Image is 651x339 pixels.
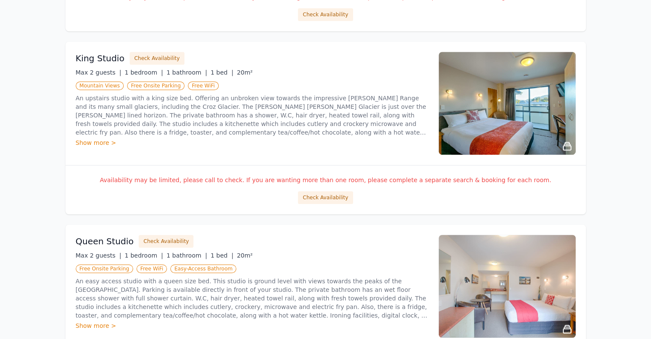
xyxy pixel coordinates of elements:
h3: Queen Studio [76,235,134,247]
span: 1 bed | [211,252,233,259]
p: Availability may be limited, please call to check. If you are wanting more than one room, please ... [76,176,576,184]
button: Check Availability [130,52,184,65]
span: 1 bedroom | [125,252,163,259]
button: Check Availability [298,8,353,21]
span: Max 2 guests | [76,252,122,259]
p: An easy access studio with a queen size bed. This studio is ground level with views towards the p... [76,277,428,320]
p: An upstairs studio with a king size bed. Offering an unbroken view towards the impressive [PERSON... [76,94,428,137]
span: 1 bedroom | [125,69,163,76]
span: Free WiFi [137,264,167,273]
span: Free Onsite Parking [76,264,133,273]
span: 1 bathroom | [166,69,207,76]
div: Show more > [76,321,428,330]
span: 20m² [237,69,253,76]
span: Max 2 guests | [76,69,122,76]
span: Free Onsite Parking [127,81,184,90]
span: 1 bed | [211,69,233,76]
div: Show more > [76,138,428,147]
span: Easy-Access Bathroom [170,264,236,273]
span: Mountain Views [76,81,124,90]
span: Free WiFi [188,81,219,90]
span: 20m² [237,252,253,259]
button: Check Availability [298,191,353,204]
span: 1 bathroom | [166,252,207,259]
button: Check Availability [139,235,193,248]
h3: King Studio [76,52,125,64]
